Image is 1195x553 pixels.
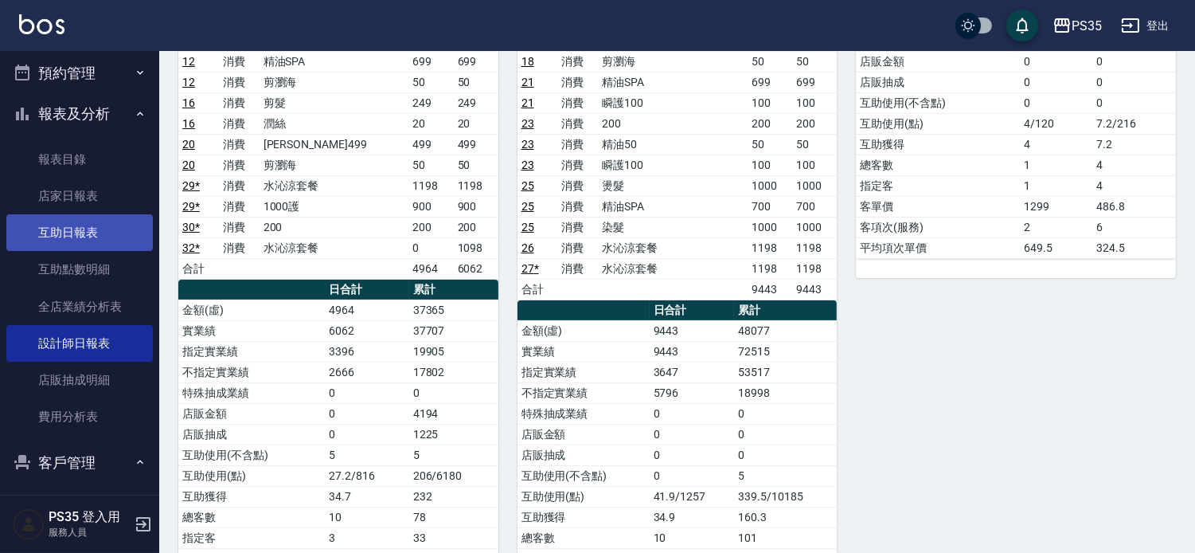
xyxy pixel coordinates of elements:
a: 全店業績分析表 [6,288,153,325]
td: 200 [598,113,748,134]
td: 37365 [409,300,498,320]
td: 100 [748,155,792,175]
td: [PERSON_NAME]499 [260,134,409,155]
td: 合計 [517,279,558,300]
td: 17802 [409,362,498,382]
td: 9443 [650,320,735,341]
a: 23 [521,117,534,130]
button: save [1006,10,1038,41]
td: 1198 [748,237,792,258]
a: 26 [521,241,534,254]
td: 互助使用(點) [856,113,1020,134]
td: 合計 [178,258,219,279]
td: 剪瀏海 [260,155,409,175]
button: 客戶管理 [6,442,153,484]
td: 1198 [792,237,837,258]
td: 不指定實業績 [517,382,650,403]
td: 1000護 [260,196,409,217]
td: 消費 [557,113,598,134]
td: 100 [792,155,837,175]
td: 4964 [409,258,454,279]
td: 5 [325,445,409,465]
td: 4/120 [1020,113,1092,134]
td: 店販抽成 [856,72,1020,92]
a: 設計師日報表 [6,325,153,362]
a: 25 [521,200,534,213]
td: 900 [409,196,454,217]
td: 48077 [734,320,837,341]
td: 瞬護100 [598,92,748,113]
td: 649.5 [1020,237,1092,258]
td: 消費 [219,72,260,92]
a: 16 [182,96,195,109]
td: 0 [734,424,837,445]
a: 互助點數明細 [6,251,153,288]
a: 店家日報表 [6,178,153,214]
img: Person [13,508,45,540]
td: 200 [748,113,792,134]
td: 72515 [734,341,837,362]
img: Logo [19,14,64,34]
td: 200 [409,217,454,237]
td: 0 [1092,92,1176,113]
td: 消費 [557,258,598,279]
td: 消費 [557,237,598,258]
td: 699 [454,51,498,72]
td: 消費 [219,113,260,134]
td: 金額(虛) [178,300,325,320]
td: 消費 [219,92,260,113]
td: 精油SPA [260,51,409,72]
td: 染髮 [598,217,748,237]
td: 27.2/816 [325,465,409,486]
td: 消費 [557,134,598,155]
td: 4 [1092,155,1176,175]
th: 日合計 [325,280,409,300]
td: 37707 [409,320,498,341]
td: 水沁涼套餐 [260,237,409,258]
td: 金額(虛) [517,320,650,341]
td: 200 [454,217,498,237]
td: 1299 [1020,196,1092,217]
td: 消費 [219,237,260,258]
td: 店販抽成 [178,424,325,445]
td: 消費 [557,196,598,217]
td: 249 [454,92,498,113]
td: 0 [1020,51,1092,72]
td: 100 [792,92,837,113]
th: 日合計 [650,300,735,321]
a: 25 [521,179,534,192]
td: 3 [325,528,409,548]
td: 1198 [792,258,837,279]
td: 店販金額 [517,424,650,445]
a: 報表目錄 [6,141,153,178]
td: 0 [650,465,735,486]
td: 店販金額 [178,403,325,424]
td: 33 [409,528,498,548]
td: 10 [325,507,409,528]
td: 1000 [748,175,792,196]
td: 10 [650,528,735,548]
td: 瞬護100 [598,155,748,175]
a: 23 [521,159,534,171]
a: 25 [521,221,534,233]
td: 總客數 [178,507,325,528]
td: 1000 [748,217,792,237]
td: 20 [454,113,498,134]
td: 3396 [325,341,409,362]
td: 50 [792,134,837,155]
td: 19905 [409,341,498,362]
td: 160.3 [734,507,837,528]
td: 0 [1092,51,1176,72]
td: 0 [325,382,409,403]
td: 200 [792,113,837,134]
td: 3647 [650,362,735,382]
a: 店販抽成明細 [6,362,153,398]
td: 燙髮 [598,175,748,196]
td: 店販抽成 [517,445,650,465]
button: 預約管理 [6,53,153,94]
td: 232 [409,486,498,507]
td: 41.9/1257 [650,486,735,507]
td: 消費 [557,72,598,92]
td: 0 [650,445,735,465]
td: 特殊抽成業績 [517,403,650,424]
